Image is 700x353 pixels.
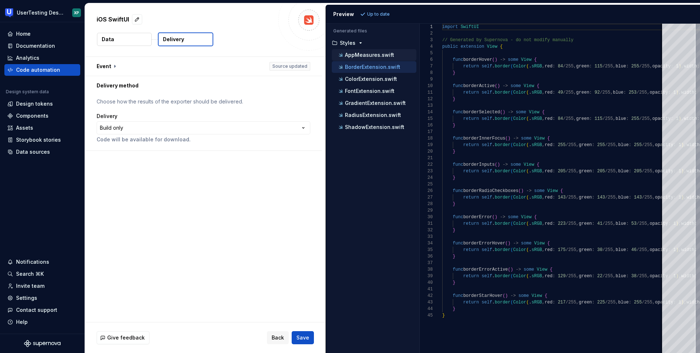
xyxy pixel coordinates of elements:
[420,129,433,135] div: 17
[4,268,80,280] button: Search ⌘K
[594,90,599,95] span: 92
[557,116,563,121] span: 84
[97,98,310,105] p: Choose how the results of the exporter should be delivered.
[16,124,33,132] div: Assets
[332,63,416,71] button: BorderExtension.swift
[4,256,80,268] button: Notifications
[463,142,479,148] span: return
[420,102,433,109] div: 13
[452,215,463,220] span: func
[460,24,479,30] span: SwiftUI
[345,52,394,58] p: AppMeasures.swift
[542,90,544,95] span: ,
[521,136,532,141] span: some
[563,116,576,121] span: /255,
[626,116,629,121] span: :
[492,116,494,121] span: .
[420,207,433,214] div: 29
[521,57,532,62] span: View
[524,83,534,89] span: View
[529,169,531,174] span: .
[510,195,513,200] span: (
[508,57,518,62] span: some
[526,90,529,95] span: (
[420,89,433,96] div: 11
[442,38,573,43] span: // Generated by Supernova - do not modify manually
[529,116,531,121] span: .
[500,44,502,49] span: {
[542,142,544,148] span: ,
[452,97,455,102] span: }
[4,134,80,146] a: Storybook stories
[74,10,79,16] div: XP
[634,142,642,148] span: 255
[589,64,592,69] span: :
[463,116,479,121] span: return
[495,83,497,89] span: (
[452,57,463,62] span: func
[420,83,433,89] div: 10
[529,142,531,148] span: .
[513,136,518,141] span: ->
[345,124,404,130] p: ShadowExtension.swift
[579,142,592,148] span: green
[629,90,637,95] span: 253
[420,109,433,115] div: 14
[531,116,542,121] span: sRGB
[452,201,455,207] span: }
[4,52,80,64] a: Analytics
[420,142,433,148] div: 19
[629,169,631,174] span: :
[526,195,529,200] span: (
[482,169,492,174] span: self
[495,57,497,62] span: )
[510,162,521,167] span: some
[463,110,500,115] span: borderSelected
[542,110,544,115] span: {
[613,90,623,95] span: blue
[552,90,555,95] span: :
[615,64,626,69] span: blue
[4,122,80,134] a: Assets
[655,169,673,174] span: opacity
[521,188,524,193] span: )
[542,64,544,69] span: ,
[495,90,510,95] span: border
[557,195,565,200] span: 143
[537,162,539,167] span: {
[420,168,433,174] div: 23
[345,100,406,106] p: GradientExtension.swift
[420,43,433,50] div: 4
[452,162,463,167] span: func
[16,148,50,156] div: Data sources
[526,188,531,193] span: ->
[513,195,526,200] span: Color
[544,169,552,174] span: red
[463,169,479,174] span: return
[510,83,521,89] span: some
[552,169,555,174] span: :
[97,33,152,46] button: Data
[495,142,510,148] span: border
[552,195,555,200] span: :
[420,155,433,161] div: 21
[634,169,642,174] span: 205
[542,116,544,121] span: ,
[4,110,80,122] a: Components
[420,30,433,37] div: 2
[452,123,455,128] span: }
[332,123,416,131] button: ShadowExtension.swift
[97,331,149,344] button: Give feedback
[594,116,602,121] span: 115
[552,142,555,148] span: :
[526,116,529,121] span: (
[97,113,117,120] label: Delivery
[544,90,552,95] span: red
[510,90,513,95] span: (
[497,162,500,167] span: )
[4,64,80,76] a: Code automation
[487,44,497,49] span: View
[329,39,416,47] button: Styles
[542,169,544,174] span: ,
[332,75,416,83] button: ColorExtension.swift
